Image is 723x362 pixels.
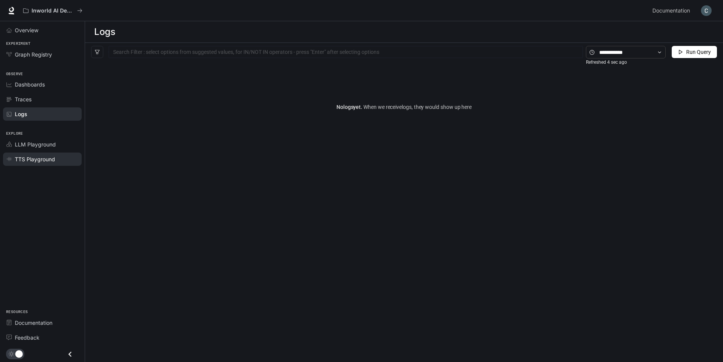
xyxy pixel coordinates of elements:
img: User avatar [701,5,712,16]
button: filter [91,46,103,58]
span: Overview [15,26,38,34]
span: Traces [15,95,32,103]
span: Documentation [15,319,52,327]
span: LLM Playground [15,140,56,148]
article: Refreshed 4 sec ago [586,59,627,66]
a: Overview [3,24,82,37]
a: Graph Registry [3,48,82,61]
span: Feedback [15,334,39,342]
article: No logs yet. [336,103,472,111]
a: TTS Playground [3,153,82,166]
span: Logs [15,110,27,118]
span: Dashboards [15,80,45,88]
a: LLM Playground [3,138,82,151]
a: Traces [3,93,82,106]
span: filter [95,49,100,55]
a: Feedback [3,331,82,344]
a: Documentation [3,316,82,329]
span: Graph Registry [15,50,52,58]
p: Inworld AI Demos [32,8,74,14]
span: Run Query [686,48,711,56]
span: When we receive logs , they would show up here [362,104,472,110]
span: Dark mode toggle [15,349,23,358]
button: User avatar [699,3,714,18]
button: All workspaces [20,3,86,18]
a: Dashboards [3,78,82,91]
button: Close drawer [62,346,79,362]
a: Logs [3,107,82,121]
span: Documentation [652,6,690,16]
button: Run Query [672,46,717,58]
a: Documentation [649,3,696,18]
h1: Logs [94,24,115,39]
span: TTS Playground [15,155,55,163]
